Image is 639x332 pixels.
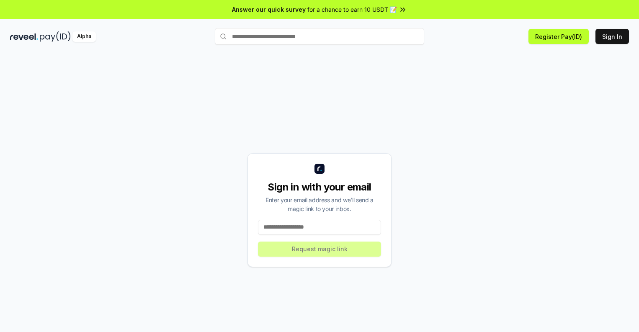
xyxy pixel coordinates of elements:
div: Enter your email address and we’ll send a magic link to your inbox. [258,196,381,213]
img: pay_id [40,31,71,42]
img: logo_small [314,164,325,174]
button: Register Pay(ID) [528,29,589,44]
span: Answer our quick survey [232,5,306,14]
div: Alpha [72,31,96,42]
div: Sign in with your email [258,180,381,194]
button: Sign In [595,29,629,44]
span: for a chance to earn 10 USDT 📝 [307,5,397,14]
img: reveel_dark [10,31,38,42]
